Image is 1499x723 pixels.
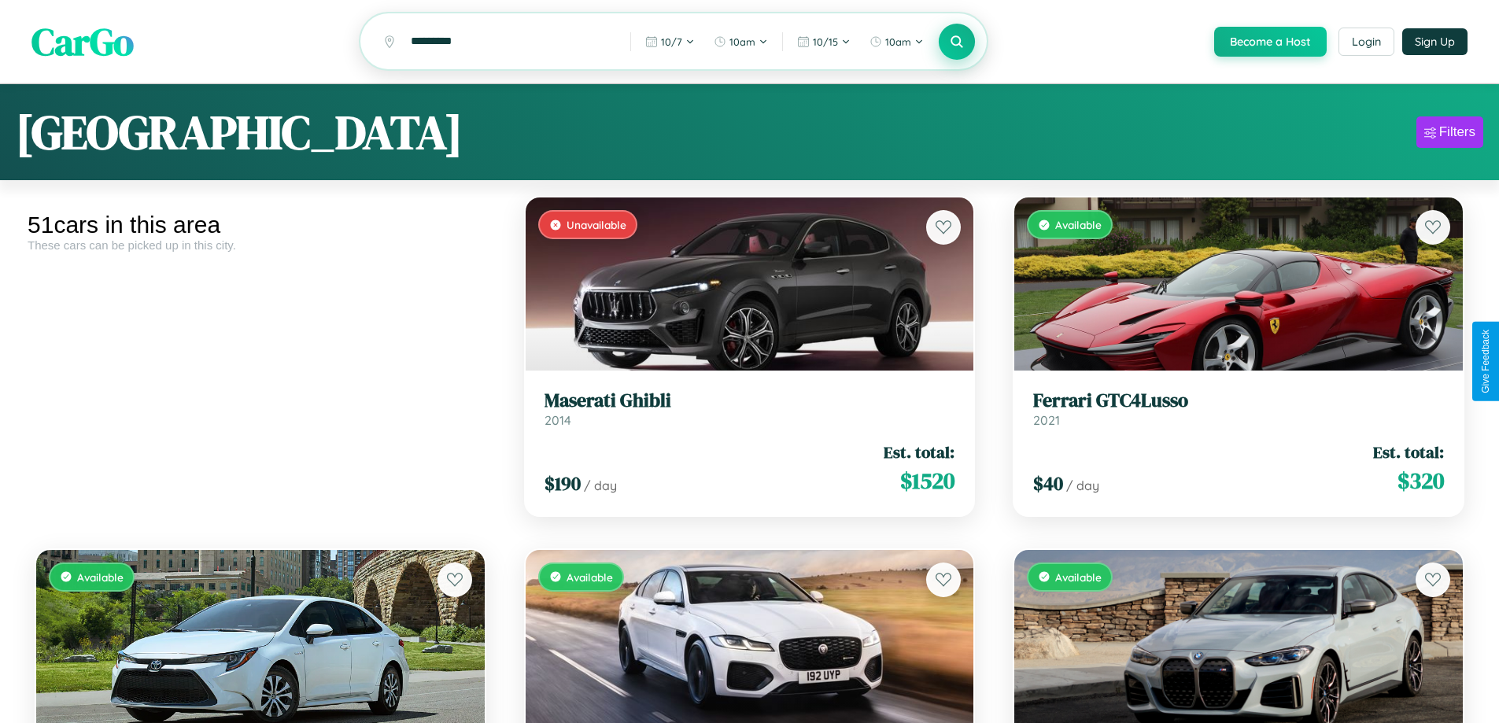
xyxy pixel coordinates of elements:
[1214,27,1327,57] button: Become a Host
[545,389,955,412] h3: Maserati Ghibli
[637,29,703,54] button: 10/7
[813,35,838,48] span: 10 / 15
[661,35,682,48] span: 10 / 7
[77,570,124,584] span: Available
[1480,330,1491,393] div: Give Feedback
[545,412,571,428] span: 2014
[1402,28,1468,55] button: Sign Up
[1439,124,1475,140] div: Filters
[884,441,954,463] span: Est. total:
[1338,28,1394,56] button: Login
[567,218,626,231] span: Unavailable
[900,465,954,496] span: $ 1520
[16,100,463,164] h1: [GEOGRAPHIC_DATA]
[545,470,581,496] span: $ 190
[1055,218,1102,231] span: Available
[862,29,932,54] button: 10am
[885,35,911,48] span: 10am
[789,29,858,54] button: 10/15
[545,389,955,428] a: Maserati Ghibli2014
[31,16,134,68] span: CarGo
[1416,116,1483,148] button: Filters
[1033,470,1063,496] span: $ 40
[729,35,755,48] span: 10am
[1373,441,1444,463] span: Est. total:
[1033,389,1444,412] h3: Ferrari GTC4Lusso
[1066,478,1099,493] span: / day
[567,570,613,584] span: Available
[584,478,617,493] span: / day
[1397,465,1444,496] span: $ 320
[1055,570,1102,584] span: Available
[706,29,776,54] button: 10am
[28,212,493,238] div: 51 cars in this area
[28,238,493,252] div: These cars can be picked up in this city.
[1033,412,1060,428] span: 2021
[1033,389,1444,428] a: Ferrari GTC4Lusso2021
